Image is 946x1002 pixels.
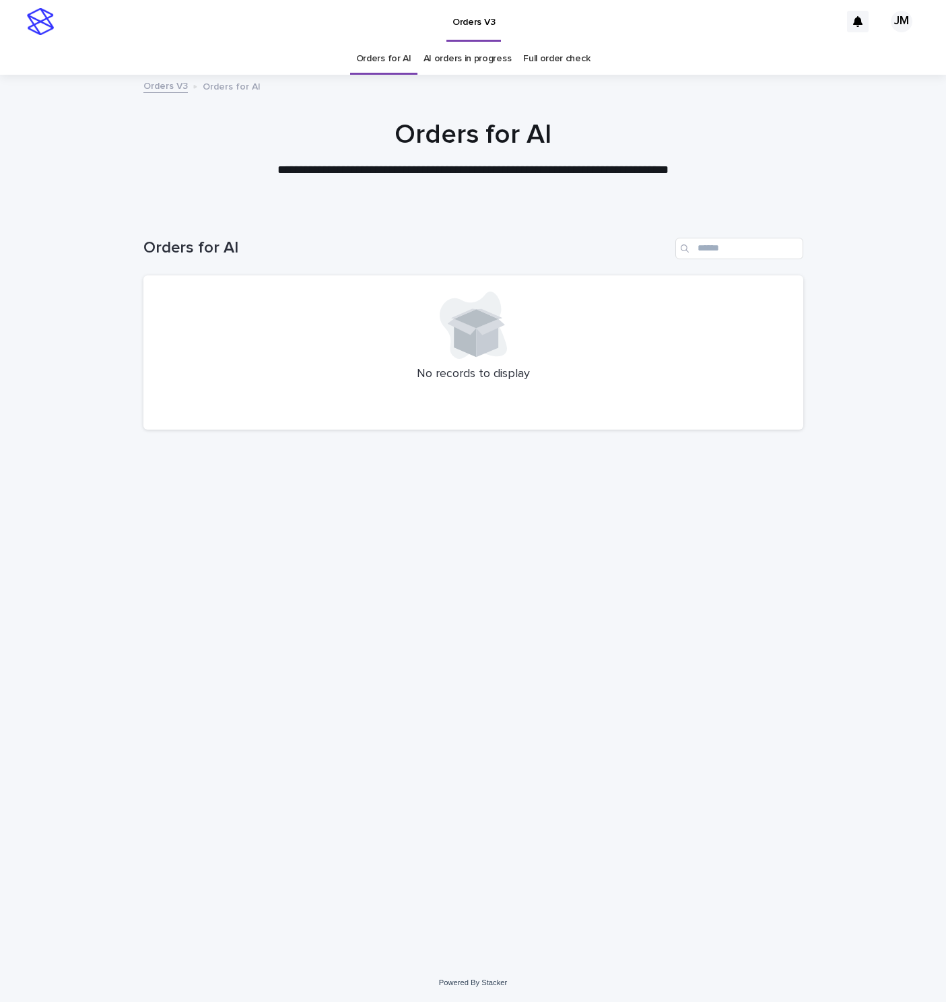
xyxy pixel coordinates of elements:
input: Search [675,238,803,259]
p: No records to display [160,367,787,382]
a: Orders V3 [143,77,188,93]
h1: Orders for AI [143,238,670,258]
a: Orders for AI [356,43,411,75]
div: JM [891,11,912,32]
img: stacker-logo-s-only.png [27,8,54,35]
a: Powered By Stacker [439,978,507,987]
p: Orders for AI [203,78,261,93]
a: AI orders in progress [424,43,512,75]
a: Full order check [523,43,590,75]
h1: Orders for AI [143,119,803,151]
